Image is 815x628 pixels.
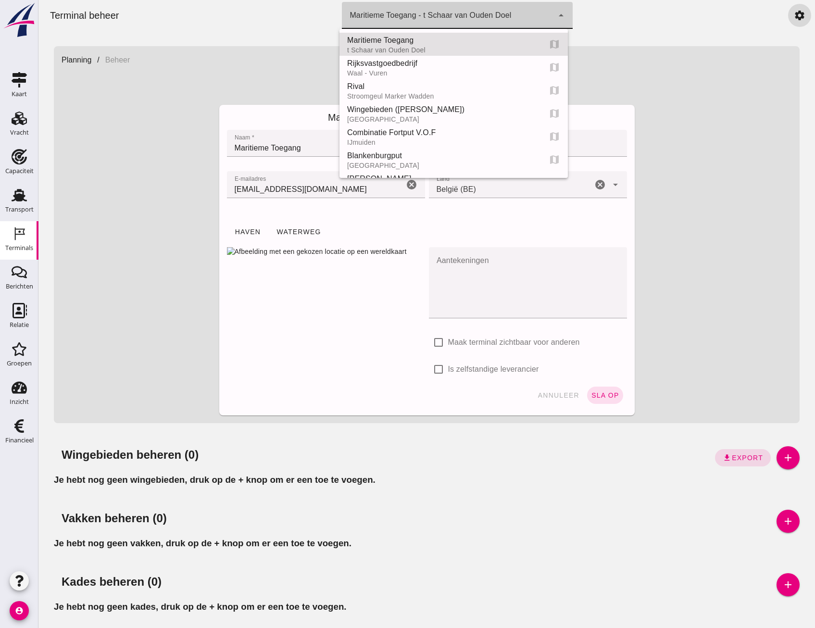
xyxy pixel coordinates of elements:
h2: Kades beheren (0) [15,573,123,596]
h2: Wingebieden beheren (0) [15,446,160,469]
div: Relatie [10,322,29,328]
a: Planning [23,54,53,66]
h3: Je hebt nog geen wingebieden, druk op de + knop om er een toe te voegen. [15,473,337,487]
span: Haven [196,228,223,236]
div: Capaciteit [5,168,34,174]
div: Maritieme Toegang - t Schaar van Ouden Doel [188,110,589,125]
i: add [744,452,755,464]
label: Maak terminal zichtbaar voor anderen [410,329,541,356]
div: Terminals [5,245,33,251]
i: Wis Land [556,179,567,190]
span: Export [693,454,725,462]
i: add [744,515,755,527]
i: Wis Naam * [367,138,379,149]
div: Inzicht [10,399,29,405]
i: account_circle [10,601,29,620]
div: Kaart [12,91,27,97]
div: Groepen [7,360,32,366]
div: Berichten [6,283,33,289]
span: Waterweg [238,228,282,236]
div: Financieel [5,437,34,443]
i: add [744,579,755,590]
div: Transport [5,206,34,213]
h1: Terminal beheren [15,74,761,97]
h3: Je hebt nog geen kades, druk op de + knop om er een toe te voegen. [15,600,308,614]
span: sla op [552,391,581,399]
label: Is zelfstandige leverancier [410,356,501,383]
h2: Vakken beheren (0) [15,510,128,533]
i: download [684,453,693,462]
i: Open [571,179,583,190]
i: arrow_drop_down [517,10,528,21]
li: / [55,54,64,66]
h3: Je hebt nog geen vakken, druk op de + knop om er een toe te voegen. [15,537,313,550]
div: Maritieme Toegang - t Schaar van Ouden Doel [311,10,473,21]
button: Haven [188,220,230,243]
img: Afbeelding met een gekozen locatie op een wereldkaart [188,247,387,359]
div: Vracht [10,129,29,136]
button: Export [677,449,732,466]
button: sla op [549,387,585,404]
img: logo-small.a267ee39.svg [2,2,37,38]
i: settings [755,10,767,21]
span: annuleer [499,391,541,399]
button: Waterweg [230,220,290,243]
button: annuleer [495,387,545,404]
div: Terminal beheer [4,9,88,22]
i: Wis E-mailadres [367,179,379,190]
